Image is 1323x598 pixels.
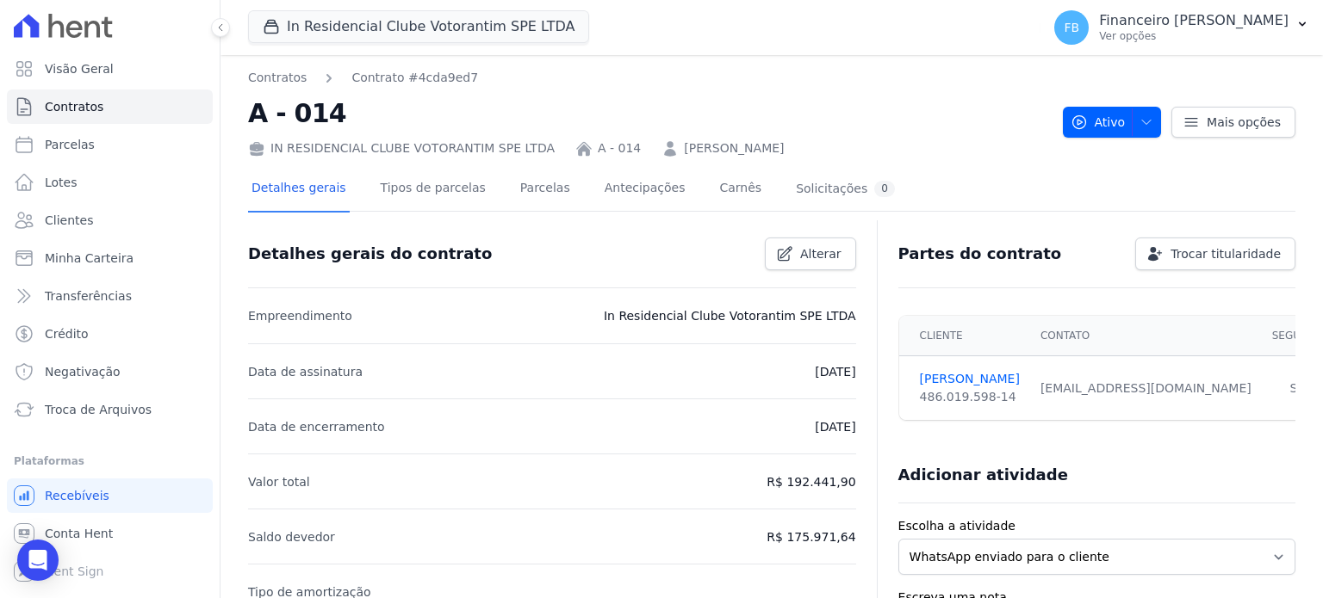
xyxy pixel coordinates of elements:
[7,241,213,275] a: Minha Carteira
[45,487,109,504] span: Recebíveis
[604,305,856,326] p: In Residencial Clube Votorantim SPE LTDA
[248,69,478,87] nav: Breadcrumb
[517,167,574,213] a: Parcelas
[898,465,1068,485] h3: Adicionar atividade
[601,167,689,213] a: Antecipações
[767,527,855,547] p: R$ 175.971,64
[898,244,1062,264] h3: Partes do contrato
[351,69,478,87] a: Contrato #4cda9ed7
[1171,245,1281,262] span: Trocar titularidade
[1135,237,1295,270] a: Trocar titularidade
[7,392,213,427] a: Troca de Arquivos
[248,94,1049,133] h2: A - 014
[248,527,335,547] p: Saldo devedor
[377,167,489,213] a: Tipos de parcelas
[7,127,213,162] a: Parcelas
[898,517,1295,535] label: Escolha a atividade
[45,525,113,542] span: Conta Hent
[815,416,855,437] p: [DATE]
[248,416,385,437] p: Data de encerramento
[1064,22,1079,34] span: FB
[7,165,213,200] a: Lotes
[45,212,93,229] span: Clientes
[1071,107,1126,138] span: Ativo
[716,167,765,213] a: Carnês
[598,139,641,157] a: A - 014
[7,89,213,124] a: Contratos
[1063,107,1162,138] button: Ativo
[1030,316,1262,356] th: Contato
[7,354,213,389] a: Negativação
[45,174,78,191] span: Lotes
[45,287,132,305] span: Transferências
[1040,3,1323,52] button: FB Financeiro [PERSON_NAME] Ver opções
[248,139,555,157] div: IN RESIDENCIAL CLUBE VOTORANTIM SPE LTDA
[45,401,152,418] span: Troca de Arquivos
[248,305,352,326] p: Empreendimento
[1099,12,1289,29] p: Financeiro [PERSON_NAME]
[7,317,213,351] a: Crédito
[1099,29,1289,43] p: Ver opções
[792,167,898,213] a: Solicitações0
[765,237,856,270] a: Alterar
[248,472,310,492] p: Valor total
[796,181,895,197] div: Solicitações
[45,136,95,153] span: Parcelas
[45,325,89,342] span: Crédito
[248,167,350,213] a: Detalhes gerais
[45,98,103,115] span: Contratos
[920,388,1020,406] div: 486.019.598-14
[14,451,206,472] div: Plataformas
[7,478,213,513] a: Recebíveis
[7,516,213,551] a: Conta Hent
[815,361,855,382] p: [DATE]
[45,60,114,77] span: Visão Geral
[920,370,1020,388] a: [PERSON_NAME]
[248,10,589,43] button: In Residencial Clube Votorantim SPE LTDA
[1171,107,1295,138] a: Mais opções
[1040,379,1252,398] div: [EMAIL_ADDRESS][DOMAIN_NAME]
[248,69,307,87] a: Contratos
[874,181,895,197] div: 0
[45,363,121,380] span: Negativação
[45,250,134,267] span: Minha Carteira
[684,139,784,157] a: [PERSON_NAME]
[248,244,492,264] h3: Detalhes gerais do contrato
[7,52,213,86] a: Visão Geral
[17,539,59,581] div: Open Intercom Messenger
[7,279,213,313] a: Transferências
[899,316,1030,356] th: Cliente
[1207,114,1281,131] span: Mais opções
[767,472,855,492] p: R$ 192.441,90
[248,69,1049,87] nav: Breadcrumb
[248,361,363,382] p: Data de assinatura
[7,203,213,237] a: Clientes
[800,245,842,262] span: Alterar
